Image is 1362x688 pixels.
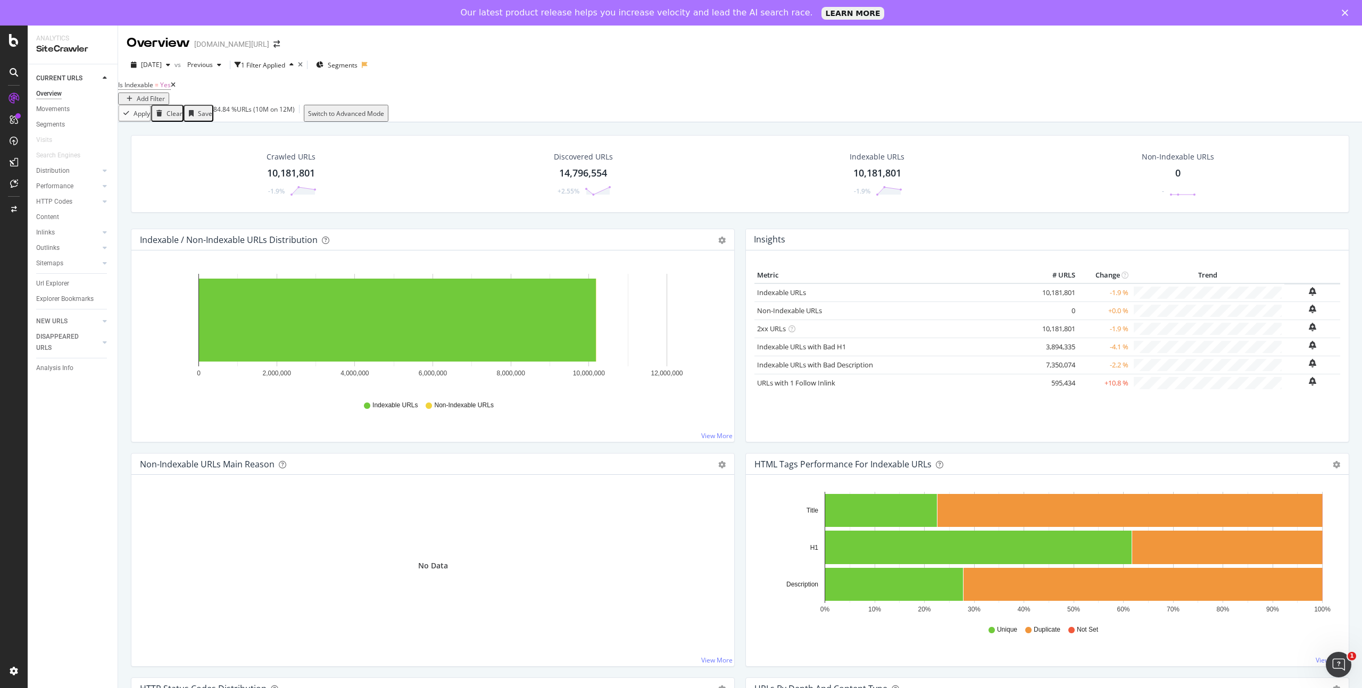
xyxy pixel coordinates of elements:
[1309,359,1316,367] div: bell-plus
[340,370,369,377] text: 4,000,000
[554,152,613,162] div: Discovered URLs
[1309,341,1316,349] div: bell-plus
[36,88,110,99] a: Overview
[36,150,91,161] a: Search Engines
[1142,152,1214,162] div: Non-Indexable URLs
[701,431,733,440] a: View More
[36,196,72,207] div: HTTP Codes
[1035,320,1078,338] td: 10,181,801
[997,625,1017,634] span: Unique
[213,105,295,122] div: 84.84 % URLs ( 10M on 12M )
[137,94,165,103] div: Add Filter
[183,56,226,73] button: Previous
[241,61,285,70] div: 1 Filter Applied
[36,119,65,130] div: Segments
[36,135,52,146] div: Visits
[36,242,99,254] a: Outlinks
[718,237,726,244] div: gear
[372,401,418,410] span: Indexable URLs
[308,109,384,118] div: Switch to Advanced Mode
[754,232,785,247] h4: Insights
[701,656,733,665] a: View More
[1326,652,1351,677] iframe: Intercom live chat
[1078,320,1131,338] td: -1.9 %
[757,324,786,333] a: 2xx URLs
[1078,267,1131,283] th: Change
[1216,606,1229,613] text: 80%
[175,60,183,69] span: vs
[36,258,99,269] a: Sitemaps
[868,606,881,613] text: 10%
[754,267,1035,283] th: Metric
[36,363,73,374] div: Analysis Info
[194,39,269,49] div: [DOMAIN_NAME][URL]
[118,80,153,89] span: Is Indexable
[184,105,213,122] button: Save
[36,104,110,115] a: Movements
[36,73,99,84] a: CURRENT URLS
[1078,356,1131,374] td: -2.2 %
[807,507,819,514] text: Title
[419,370,447,377] text: 6,000,000
[1167,606,1180,613] text: 70%
[1309,287,1316,296] div: bell-plus
[36,73,82,84] div: CURRENT URLS
[1035,301,1078,320] td: 0
[36,88,62,99] div: Overview
[36,363,110,374] a: Analysis Info
[36,104,70,115] div: Movements
[140,234,318,245] div: Indexable / Non-Indexable URLs Distribution
[1309,377,1316,385] div: bell-plus
[36,242,60,254] div: Outlinks
[312,56,362,73] button: Segments
[36,331,90,354] div: DISAPPEARED URLS
[1348,652,1356,660] span: 1
[651,370,683,377] text: 12,000,000
[36,135,63,146] a: Visits
[235,56,298,73] button: 1 Filter Applied
[718,461,726,468] div: gear
[134,109,150,118] div: Apply
[1017,606,1030,613] text: 40%
[821,7,885,20] a: LEARN MORE
[36,212,110,223] a: Content
[1078,338,1131,356] td: -4.1 %
[1078,374,1131,392] td: +10.8 %
[140,459,275,469] div: Non-Indexable URLs Main Reason
[36,196,99,207] a: HTTP Codes
[36,150,80,161] div: Search Engines
[36,165,70,177] div: Distribution
[496,370,525,377] text: 8,000,000
[183,60,213,69] span: Previous
[1035,267,1078,283] th: # URLS
[127,34,190,52] div: Overview
[36,331,99,354] a: DISAPPEARED URLS
[160,80,171,89] span: Yes
[1175,166,1181,180] div: 0
[197,370,201,377] text: 0
[573,370,605,377] text: 10,000,000
[461,7,813,18] div: Our latest product release helps you increase velocity and lead the AI search race.
[757,306,822,315] a: Non-Indexable URLs
[141,60,162,69] span: 2024 Jul. 9th
[118,105,151,122] button: Apply
[167,109,182,118] div: Clear
[262,370,291,377] text: 2,000,000
[1333,461,1340,468] div: gear
[328,61,358,70] span: Segments
[36,227,99,238] a: Inlinks
[850,152,904,162] div: Indexable URLs
[1314,606,1331,613] text: 100%
[267,152,315,162] div: Crawled URLs
[1077,625,1098,634] span: Not Set
[151,105,184,122] button: Clear
[118,93,169,105] button: Add Filter
[36,258,63,269] div: Sitemaps
[754,492,1340,615] svg: A chart.
[1342,10,1352,16] div: Close
[36,316,68,327] div: NEW URLS
[36,119,110,130] a: Segments
[418,560,448,571] div: No Data
[36,278,110,289] a: Url Explorer
[1266,606,1279,613] text: 90%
